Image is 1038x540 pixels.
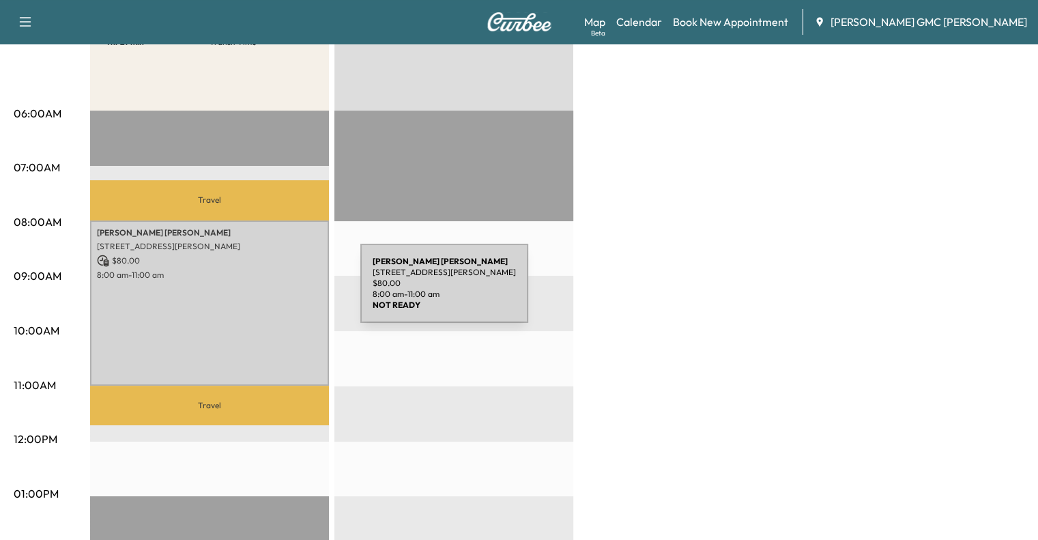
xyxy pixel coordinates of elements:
[14,214,61,230] p: 08:00AM
[97,270,322,281] p: 8:00 am - 11:00 am
[14,159,60,175] p: 07:00AM
[97,227,322,238] p: [PERSON_NAME] [PERSON_NAME]
[97,255,322,267] p: $ 80.00
[90,180,329,221] p: Travel
[487,12,552,31] img: Curbee Logo
[14,485,59,502] p: 01:00PM
[673,14,788,30] a: Book New Appointment
[14,322,59,339] p: 10:00AM
[14,377,56,393] p: 11:00AM
[90,386,329,425] p: Travel
[591,28,605,38] div: Beta
[14,105,61,122] p: 06:00AM
[584,14,605,30] a: MapBeta
[616,14,662,30] a: Calendar
[14,268,61,284] p: 09:00AM
[14,431,57,447] p: 12:00PM
[831,14,1027,30] span: [PERSON_NAME] GMC [PERSON_NAME]
[97,241,322,252] p: [STREET_ADDRESS][PERSON_NAME]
